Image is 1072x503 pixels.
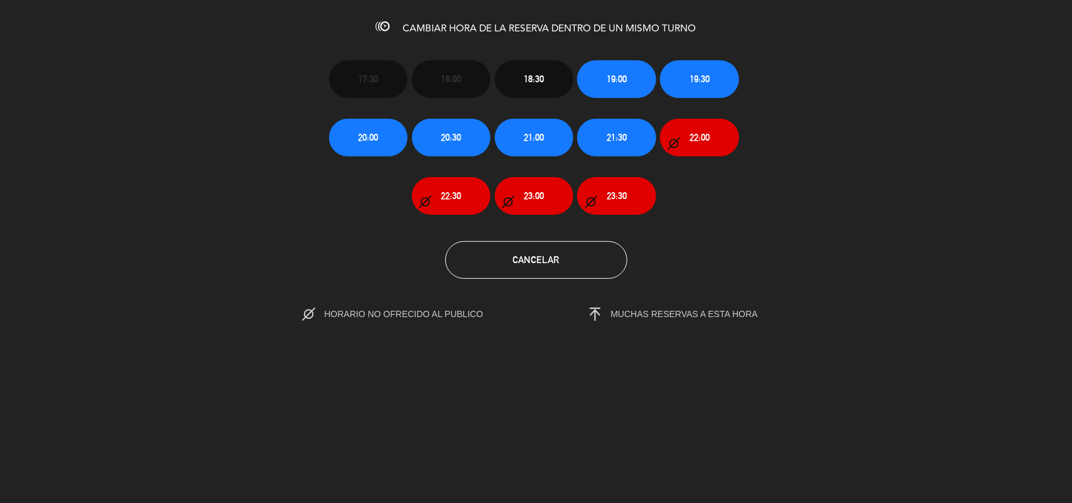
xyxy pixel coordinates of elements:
[524,72,544,86] span: 18:30
[513,254,560,265] span: Cancelar
[412,177,490,215] button: 22:30
[690,130,710,144] span: 22:00
[577,119,656,156] button: 21:30
[403,24,696,34] span: CAMBIAR HORA DE LA RESERVA DENTRO DE UN MISMO TURNO
[607,188,627,203] span: 23:30
[607,130,627,144] span: 21:30
[577,177,656,215] button: 23:30
[329,119,408,156] button: 20:00
[524,130,544,144] span: 21:00
[441,130,461,144] span: 20:30
[329,60,408,98] button: 17:30
[611,309,758,319] span: MUCHAS RESERVAS A ESTA HORA
[495,119,573,156] button: 21:00
[441,188,461,203] span: 22:30
[412,119,490,156] button: 20:30
[358,72,378,86] span: 17:30
[495,177,573,215] button: 23:00
[524,188,544,203] span: 23:00
[445,241,627,279] button: Cancelar
[441,72,461,86] span: 18:00
[690,72,710,86] span: 19:30
[358,130,378,144] span: 20:00
[577,60,656,98] button: 19:00
[412,60,490,98] button: 18:00
[495,60,573,98] button: 18:30
[660,119,739,156] button: 22:00
[607,72,627,86] span: 19:00
[660,60,739,98] button: 19:30
[324,309,509,319] span: HORARIO NO OFRECIDO AL PUBLICO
